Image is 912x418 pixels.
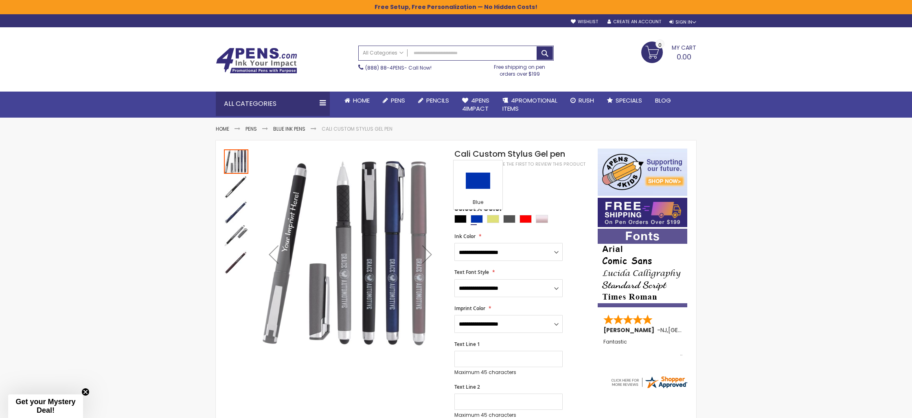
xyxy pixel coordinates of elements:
span: 0 [658,41,662,49]
img: 4pens 4 kids [598,149,687,196]
span: Home [353,96,370,105]
img: font-personalization-examples [598,229,687,307]
li: Cali Custom Stylus Gel pen [322,126,392,132]
div: Cali Custom Stylus Gel pen [224,174,249,199]
a: (888) 88-4PENS [365,64,404,71]
span: 0.00 [677,52,691,62]
span: Text Line 2 [454,383,480,390]
span: NJ [660,326,667,334]
span: Pencils [426,96,449,105]
img: Cali Custom Stylus Gel pen [224,250,248,275]
span: - , [657,326,728,334]
a: Specials [601,92,649,109]
span: Ink Color [454,233,476,240]
span: Get your Mystery Deal! [15,398,75,414]
button: Close teaser [81,388,90,396]
iframe: Google Customer Reviews [845,396,912,418]
div: Red [520,215,532,223]
span: Cali Custom Stylus Gel pen [454,148,565,160]
div: Gunmetal [503,215,515,223]
span: All Categories [363,50,403,56]
a: Blog [649,92,677,109]
div: Next [411,149,443,360]
a: Pens [376,92,412,109]
a: 4Pens4impact [456,92,496,118]
img: 4pens.com widget logo [610,375,688,390]
span: 4PROMOTIONAL ITEMS [502,96,557,113]
span: Specials [616,96,642,105]
div: Gold [487,215,499,223]
div: All Categories [216,92,330,116]
span: Text Font Style [454,269,489,276]
span: Rush [579,96,594,105]
div: Previous [257,149,290,360]
a: 4pens.com certificate URL [610,384,688,391]
div: Free shipping on pen orders over $199 [486,61,554,77]
div: Get your Mystery Deal!Close teaser [8,394,83,418]
a: 0.00 0 [641,42,696,62]
a: Be the first to review this product [500,161,585,167]
a: Home [216,125,229,132]
span: Blog [655,96,671,105]
span: 4Pens 4impact [462,96,489,113]
div: Sign In [669,19,696,25]
div: Cali Custom Stylus Gel pen [224,224,249,249]
div: Cali Custom Stylus Gel pen [224,149,249,174]
a: All Categories [359,46,408,59]
img: Cali Custom Stylus Gel pen [224,175,248,199]
img: Cali Custom Stylus Gel pen [257,160,443,346]
div: Blue [456,199,500,207]
img: Cali Custom Stylus Gel pen [224,225,248,249]
a: Pencils [412,92,456,109]
div: Cali Custom Stylus Gel pen [224,199,249,224]
img: Free shipping on orders over $199 [598,198,687,227]
img: 4Pens Custom Pens and Promotional Products [216,48,297,74]
a: 4PROMOTIONALITEMS [496,92,564,118]
a: Home [338,92,376,109]
div: Black [454,215,467,223]
span: Pens [391,96,405,105]
a: Rush [564,92,601,109]
span: [PERSON_NAME] [603,326,657,334]
a: Wishlist [571,19,598,25]
img: Cali Custom Stylus Gel pen [224,200,248,224]
div: Blue [471,215,483,223]
span: Text Line 1 [454,341,480,348]
div: Fantastic [603,339,682,357]
div: Rose Gold [536,215,548,223]
span: - Call Now! [365,64,432,71]
p: Maximum 45 characters [454,369,563,376]
a: Create an Account [607,19,661,25]
a: Pens [246,125,257,132]
span: Imprint Color [454,305,485,312]
a: Blue ink Pens [273,125,305,132]
span: [GEOGRAPHIC_DATA] [668,326,728,334]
